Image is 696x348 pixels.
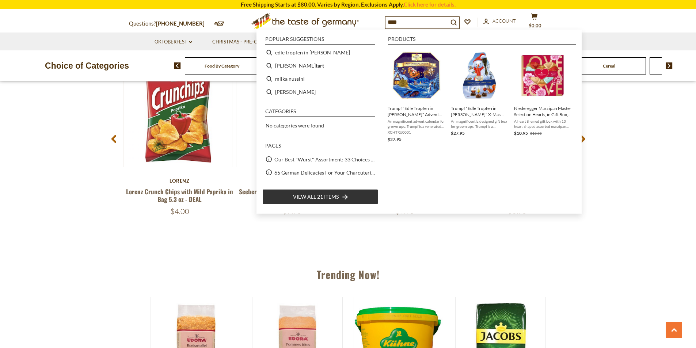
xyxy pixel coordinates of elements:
a: Trumpf "Edle Tropfen in [PERSON_NAME]" Advent Calendar with [PERSON_NAME], 10.6 ozAn magnificent ... [388,49,445,143]
span: Niederegger Marzipan Master Selection Hearts, in Gift Box, 4.4 oz [514,105,571,118]
span: XCHTRU0001 [388,130,445,135]
img: previous arrow [174,62,181,69]
span: $4.00 [170,207,189,216]
span: No categories were found [266,122,324,129]
span: $27.95 [388,137,402,142]
li: Niederegger Marzipan Master Selection Hearts, in Gift Box, 4.4 oz [511,46,574,146]
li: Categories [265,109,375,117]
li: Trumpf "Edle Tropfen in Nuss" Advent Calendar with Brandy Pralines, 10.6 oz [385,46,448,146]
a: Seeberger Unsweetened Pineapple Chips, Natural Fruit Snack, 200g [239,187,346,203]
span: $0.00 [529,23,541,28]
a: Niederegger Marzipan Master Selectin HeartsNiederegger Marzipan Master Selection Hearts, in Gift ... [514,49,571,143]
a: Lorenz Crunch Chips with Mild Paprika in Bag 5.3 oz - DEAL [126,187,233,203]
a: Christmas - PRE-ORDER [212,38,275,46]
b: tart [316,61,324,70]
a: 65 German Delicacies For Your Charcuterie Board [274,168,375,177]
a: Our Best "Wurst" Assortment: 33 Choices For The Grillabend [274,155,375,164]
span: An magnificentlz designed gift box for grown ups: Trumpf is a venerated brand of German [PERSON_N... [451,119,508,129]
span: Trumpf "Edle Tropfen in [PERSON_NAME]" X-Mas Collection with [PERSON_NAME], 300g [451,105,508,118]
li: milka nussini [262,72,378,85]
div: Seeberger [236,178,349,184]
span: A heart themed gift box with 10 heart-shaped assorted marzipan pralines - [PERSON_NAME]-nougat in... [514,119,571,129]
span: Trumpf "Edle Tropfen in [PERSON_NAME]" Advent Calendar with [PERSON_NAME], 10.6 oz [388,105,445,118]
li: Trumpf "Edle Tropfen in Nuss" X-Mas Collection with Brandy Pralines, 300g [448,46,511,146]
span: An magnificent advent calendar for grown ups: Trumpf is a venerated brand of German [PERSON_NAME]... [388,119,445,129]
img: Seeberger Unsweetened Pineapple Chips, Natural Fruit Snack, 200g [236,59,345,167]
p: Questions? [129,19,210,28]
li: Pages [265,143,375,151]
li: edle tropfen in nuss [262,46,378,59]
img: next arrow [666,62,673,69]
button: $0.00 [524,13,545,31]
img: Lorenz Crunch Chips with Mild Paprika in Bag 5.3 oz - DEAL [124,59,232,167]
img: Trumpf X-mas Collection [453,49,506,102]
li: View all 21 items [262,189,378,204]
span: $27.95 [451,130,465,136]
span: $10.95 [514,130,528,136]
div: Trending Now! [94,258,602,288]
a: Food By Category [205,63,239,69]
a: Click here for details. [404,1,456,8]
a: Oktoberfest [155,38,192,46]
a: Account [483,17,516,25]
img: Niederegger Marzipan Master Selectin Hearts [516,49,569,102]
div: Instant Search Results [256,30,582,214]
span: View all 21 items [293,193,339,201]
div: Lorenz [123,178,236,184]
a: [PHONE_NUMBER] [156,20,205,27]
a: Cereal [603,63,615,69]
li: 65 German Delicacies For Your Charcuterie Board [262,166,378,179]
span: $13.95 [530,131,542,135]
li: nuss [262,85,378,99]
span: Account [492,18,516,24]
li: Popular suggestions [265,37,375,45]
li: Our Best "Wurst" Assortment: 33 Choices For The Grillabend [262,153,378,166]
a: Trumpf X-mas CollectionTrumpf "Edle Tropfen in [PERSON_NAME]" X-Mas Collection with [PERSON_NAME]... [451,49,508,143]
li: Products [388,37,576,45]
li: nuss tart [262,59,378,72]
